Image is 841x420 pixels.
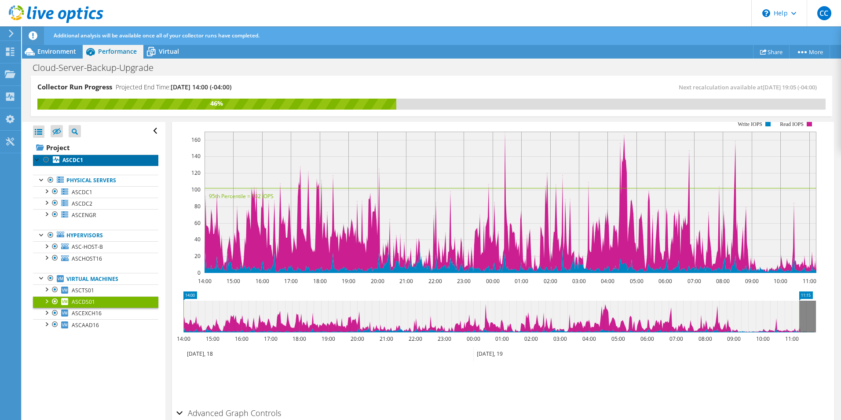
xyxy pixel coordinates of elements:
[263,335,277,343] text: 17:00
[600,277,614,285] text: 04:00
[543,277,557,285] text: 02:00
[313,277,326,285] text: 18:00
[817,6,831,20] span: CC
[98,47,137,55] span: Performance
[33,273,158,284] a: Virtual Machines
[33,209,158,221] a: ASCENGR
[611,335,625,343] text: 05:00
[745,277,758,285] text: 09:00
[780,121,804,127] text: Read IOPS
[727,335,740,343] text: 09:00
[197,269,201,276] text: 0
[234,335,248,343] text: 16:00
[194,219,201,227] text: 60
[629,277,643,285] text: 05:00
[370,277,384,285] text: 20:00
[379,335,393,343] text: 21:00
[572,277,585,285] text: 03:00
[255,277,269,285] text: 16:00
[553,335,567,343] text: 03:00
[33,308,158,319] a: ASCEXCH16
[33,296,158,308] a: ASCDS01
[116,82,231,92] h4: Projected End Time:
[54,32,260,39] span: Additional analysis will be available once all of your collector runs have completed.
[72,188,92,196] span: ASCDC1
[33,175,158,186] a: Physical Servers
[33,198,158,209] a: ASCDC2
[72,321,99,329] span: ASCAAD16
[205,335,219,343] text: 15:00
[194,203,201,210] text: 80
[33,319,158,331] a: ASCAAD16
[33,253,158,264] a: ASCHOST16
[802,277,816,285] text: 11:00
[428,277,442,285] text: 22:00
[292,335,306,343] text: 18:00
[640,335,654,343] text: 06:00
[773,277,787,285] text: 10:00
[763,83,817,91] span: [DATE] 19:05 (-04:00)
[753,45,790,59] a: Share
[399,277,413,285] text: 21:00
[72,298,95,306] span: ASCDS01
[466,335,480,343] text: 00:00
[209,192,274,200] text: 95th Percentile = 102 IOPS
[33,284,158,296] a: ASCTS01
[658,277,672,285] text: 06:00
[72,200,92,207] span: ASCDC2
[408,335,422,343] text: 22:00
[495,335,508,343] text: 01:00
[72,287,94,294] span: ASCTS01
[72,309,102,317] span: ASCEXCH16
[33,186,158,198] a: ASCDC1
[738,121,762,127] text: Write IOPS
[486,277,499,285] text: 00:00
[785,335,798,343] text: 11:00
[33,241,158,253] a: ASC-HOST-B
[37,47,76,55] span: Environment
[582,335,596,343] text: 04:00
[716,277,729,285] text: 08:00
[37,99,396,108] div: 46%
[72,243,103,251] span: ASC-HOST-B
[321,335,335,343] text: 19:00
[457,277,470,285] text: 23:00
[33,140,158,155] a: Project
[191,169,201,177] text: 120
[698,335,712,343] text: 08:00
[191,152,201,160] text: 140
[29,63,167,73] h1: Cloud-Server-Backup-Upgrade
[62,156,83,164] b: ASCDC1
[514,277,528,285] text: 01:00
[669,335,683,343] text: 07:00
[197,277,211,285] text: 14:00
[762,9,770,17] svg: \n
[191,136,201,144] text: 160
[524,335,538,343] text: 02:00
[194,252,201,260] text: 20
[33,155,158,166] a: ASCDC1
[171,83,231,91] span: [DATE] 14:00 (-04:00)
[33,230,158,241] a: Hypervisors
[284,277,297,285] text: 17:00
[72,211,96,219] span: ASCENGR
[191,186,201,193] text: 100
[789,45,830,59] a: More
[756,335,769,343] text: 10:00
[341,277,355,285] text: 19:00
[687,277,701,285] text: 07:00
[72,255,102,262] span: ASCHOST16
[176,335,190,343] text: 14:00
[350,335,364,343] text: 20:00
[159,47,179,55] span: Virtual
[194,236,201,243] text: 40
[437,335,451,343] text: 23:00
[226,277,240,285] text: 15:00
[679,83,821,91] span: Next recalculation available at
